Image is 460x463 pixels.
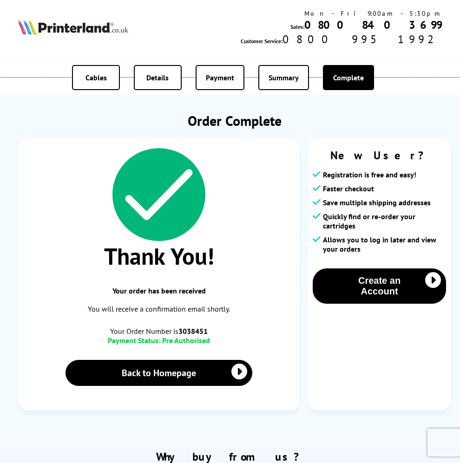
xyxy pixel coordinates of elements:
[85,73,107,82] span: Cables
[162,336,210,345] span: Pre Authorised
[108,336,160,345] span: Payment Status:
[28,241,290,271] span: Thank You!
[66,360,252,386] a: Back to Homepage
[323,170,416,179] span: Registration is free and easy!
[28,286,290,295] span: Your order has been received
[241,38,283,45] span: Customer Service:
[323,184,374,193] span: Faster checkout
[146,73,169,82] span: Details
[241,9,442,18] div: Mon - Fri 9:00am - 5:30pm
[304,18,442,32] a: 0800 840 3699
[323,212,446,230] span: Quickly find or re-order your cartridges
[283,32,442,46] span: 0800 995 1992
[313,148,446,163] span: New User?
[313,268,446,304] button: Create an Account
[19,111,451,130] h1: Order Complete
[333,73,364,82] span: Complete
[28,303,290,315] p: You will receive a confirmation email shortly.
[28,326,290,336] span: Your Order Number is
[206,73,234,82] span: Payment
[290,23,304,30] span: Sales:
[18,19,128,35] img: Printerland Logo
[269,73,299,82] span: Summary
[323,198,431,207] span: Save multiple shipping addresses
[323,235,446,254] span: Allows you to log in later and view your orders
[178,326,208,336] b: 3038451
